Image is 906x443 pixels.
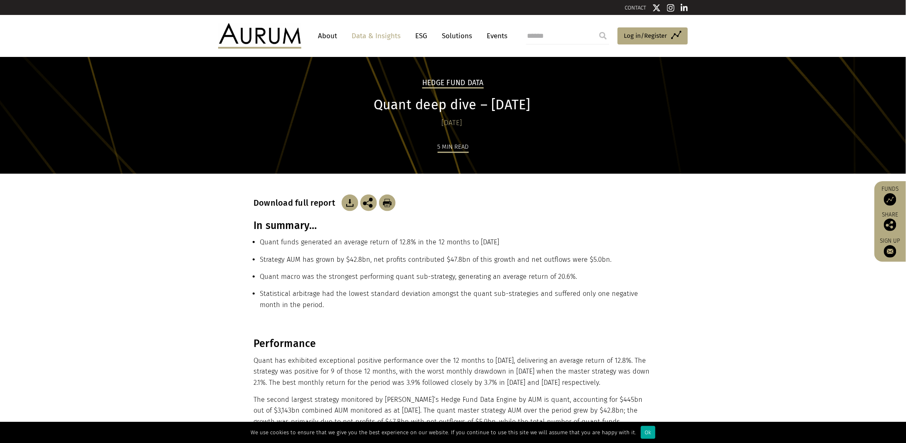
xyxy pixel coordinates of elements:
img: Download Article [342,194,358,211]
li: Quant macro was the strongest performing quant sub-strategy, generating an average return of 20.6%. [260,271,652,288]
a: Log in/Register [618,27,688,45]
div: [DATE] [254,117,650,129]
li: Strategy AUM has grown by $42.8bn, net profits contributed $47.8bn of this growth and net outflow... [260,254,652,271]
li: Statistical arbitrage had the lowest standard deviation amongst the quant sub-strategies and suff... [260,288,652,317]
img: Sign up to our newsletter [884,245,896,258]
img: Linkedin icon [681,4,688,12]
h2: Hedge Fund Data [422,79,484,89]
a: Data & Insights [347,28,405,44]
a: Sign up [879,237,902,258]
img: Access Funds [884,193,896,206]
h3: Download full report [254,198,340,208]
a: About [314,28,341,44]
span: Log in/Register [624,31,667,41]
a: ESG [411,28,431,44]
a: Events [483,28,507,44]
p: Quant has exhibited exceptional positive performance over the 12 months to [DATE], delivering an ... [254,355,650,388]
div: Share [879,212,902,231]
img: Aurum [218,23,301,48]
a: CONTACT [625,5,646,11]
h3: In summary… [254,219,652,232]
img: Download Article [379,194,396,211]
input: Submit [595,27,611,44]
img: Twitter icon [652,4,661,12]
h3: Performance [254,337,650,350]
div: Ok [641,426,655,439]
img: Instagram icon [667,4,675,12]
a: Funds [879,185,902,206]
div: 5 min read [438,142,469,153]
img: Share this post [360,194,377,211]
li: Quant funds generated an average return of 12.8% in the 12 months to [DATE] [260,237,652,254]
img: Share this post [884,219,896,231]
a: Solutions [438,28,476,44]
h1: Quant deep dive – [DATE] [254,97,650,113]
